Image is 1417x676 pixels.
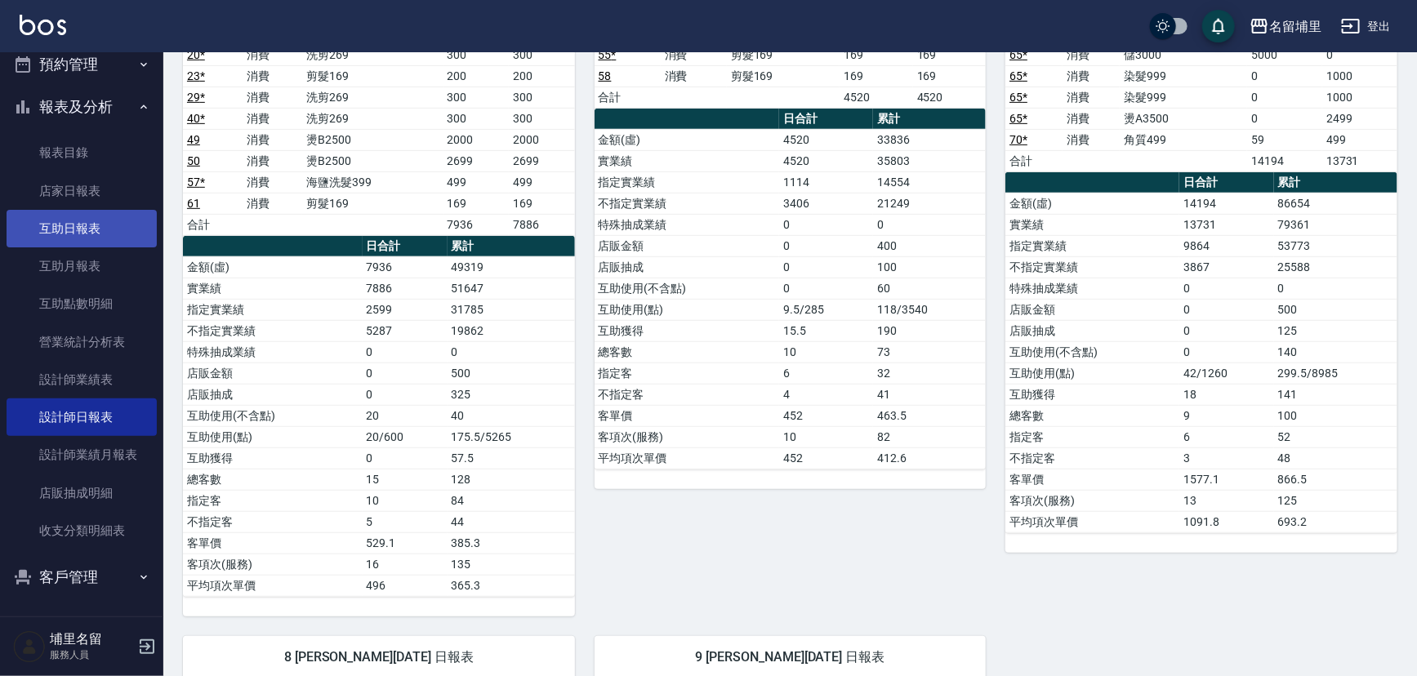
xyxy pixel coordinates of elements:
[448,384,575,405] td: 325
[363,511,448,532] td: 5
[1063,65,1120,87] td: 消費
[1274,214,1397,235] td: 79361
[509,65,575,87] td: 200
[1274,256,1397,278] td: 25588
[1274,362,1397,384] td: 299.5/8985
[1274,490,1397,511] td: 125
[1179,405,1273,426] td: 9
[363,278,448,299] td: 7886
[595,426,780,447] td: 客項次(服務)
[7,247,157,285] a: 互助月報表
[595,384,780,405] td: 不指定客
[302,129,443,150] td: 燙B2500
[1243,10,1328,43] button: 名留埔里
[1322,150,1397,171] td: 13731
[448,575,575,596] td: 365.3
[595,214,780,235] td: 特殊抽成業績
[363,490,448,511] td: 10
[50,647,133,662] p: 服務人員
[779,447,873,469] td: 452
[779,341,873,362] td: 10
[1274,426,1397,447] td: 52
[840,87,912,108] td: 4520
[302,171,443,193] td: 海鹽洗髮399
[443,171,510,193] td: 499
[1005,447,1179,469] td: 不指定客
[1005,490,1179,511] td: 客項次(服務)
[873,405,986,426] td: 463.5
[448,405,575,426] td: 40
[1120,87,1247,108] td: 染髮999
[599,69,612,82] a: 58
[779,426,873,447] td: 10
[509,108,575,129] td: 300
[1179,362,1273,384] td: 42/1260
[1179,278,1273,299] td: 0
[1179,426,1273,447] td: 6
[302,108,443,129] td: 洗剪269
[7,361,157,398] a: 設計師業績表
[7,512,157,549] a: 收支分類明細表
[363,384,448,405] td: 0
[873,109,986,130] th: 累計
[873,384,986,405] td: 41
[873,214,986,235] td: 0
[595,193,780,214] td: 不指定實業績
[1322,108,1397,129] td: 2499
[1005,214,1179,235] td: 實業績
[243,44,302,65] td: 消費
[873,171,986,193] td: 14554
[1005,320,1179,341] td: 店販抽成
[1247,65,1322,87] td: 0
[7,474,157,512] a: 店販抽成明細
[1005,172,1397,533] table: a dense table
[1063,44,1120,65] td: 消費
[1274,235,1397,256] td: 53773
[873,299,986,320] td: 118/3540
[1322,65,1397,87] td: 1000
[1005,150,1063,171] td: 合計
[7,436,157,474] a: 設計師業績月報表
[873,129,986,150] td: 33836
[363,469,448,490] td: 15
[1120,44,1247,65] td: 儲3000
[509,193,575,214] td: 169
[7,134,157,171] a: 報表目錄
[779,214,873,235] td: 0
[302,65,443,87] td: 剪髮169
[1120,65,1247,87] td: 染髮999
[243,193,302,214] td: 消費
[1179,214,1273,235] td: 13731
[595,405,780,426] td: 客單價
[595,278,780,299] td: 互助使用(不含點)
[448,256,575,278] td: 49319
[448,299,575,320] td: 31785
[1179,490,1273,511] td: 13
[443,150,510,171] td: 2699
[595,341,780,362] td: 總客數
[1274,278,1397,299] td: 0
[183,575,363,596] td: 平均項次單價
[243,87,302,108] td: 消費
[448,426,575,447] td: 175.5/5265
[1269,16,1321,37] div: 名留埔里
[448,554,575,575] td: 135
[187,197,200,210] a: 61
[363,341,448,362] td: 0
[873,256,986,278] td: 100
[1179,299,1273,320] td: 0
[873,320,986,341] td: 190
[1179,172,1273,193] th: 日合計
[187,154,200,167] a: 50
[873,447,986,469] td: 412.6
[1005,278,1179,299] td: 特殊抽成業績
[873,235,986,256] td: 400
[1063,108,1120,129] td: 消費
[183,320,363,341] td: 不指定實業績
[443,87,510,108] td: 300
[448,469,575,490] td: 128
[7,285,157,322] a: 互助點數明細
[363,405,448,426] td: 20
[1005,256,1179,278] td: 不指定實業績
[183,405,363,426] td: 互助使用(不含點)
